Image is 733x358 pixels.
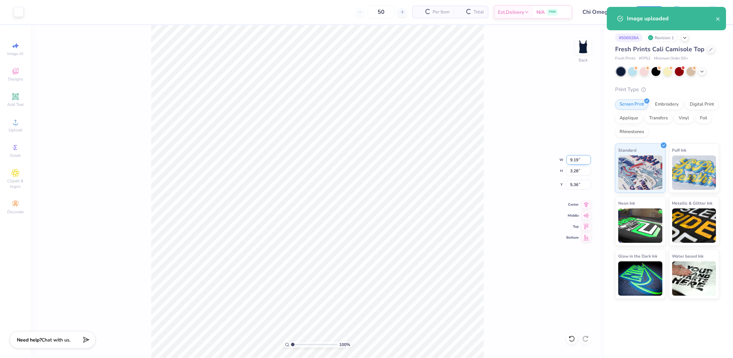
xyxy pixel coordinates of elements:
[7,209,24,215] span: Decorate
[498,9,524,16] span: Est. Delivery
[9,127,22,133] span: Upload
[7,102,24,107] span: Add Text
[615,33,643,42] div: # 506928A
[672,252,704,260] span: Water based Ink
[549,10,556,14] span: FREE
[17,337,42,343] strong: Need help?
[696,113,712,123] div: Foil
[627,14,716,23] div: Image uploaded
[615,99,648,110] div: Screen Print
[566,202,579,207] span: Center
[618,147,636,154] span: Standard
[618,208,663,243] img: Neon Ink
[651,99,683,110] div: Embroidery
[615,45,704,53] span: Fresh Prints Cali Camisole Top
[566,213,579,218] span: Middle
[672,155,717,190] img: Puff Ink
[645,113,672,123] div: Transfers
[674,113,693,123] div: Vinyl
[8,76,23,82] span: Designs
[3,178,27,189] span: Clipart & logos
[618,252,657,260] span: Glow in the Dark Ink
[618,199,635,207] span: Neon Ink
[339,341,350,348] span: 100 %
[474,9,484,16] span: Total
[672,147,687,154] span: Puff Ink
[579,57,588,63] div: Back
[10,153,21,158] span: Greek
[654,56,688,62] span: Minimum Order: 50 +
[716,14,721,23] button: close
[577,5,628,19] input: Untitled Design
[615,127,648,137] div: Rhinestones
[646,33,678,42] div: Revision 1
[618,155,663,190] img: Standard
[685,99,719,110] div: Digital Print
[42,337,70,343] span: Chat with us.
[8,51,24,56] span: Image AI
[615,113,643,123] div: Applique
[672,199,713,207] span: Metallic & Glitter Ink
[536,9,545,16] span: N/A
[618,261,663,296] img: Glow in the Dark Ink
[672,261,717,296] img: Water based Ink
[615,86,719,94] div: Print Type
[566,235,579,240] span: Bottom
[566,224,579,229] span: Top
[433,9,449,16] span: Per Item
[615,56,635,62] span: Fresh Prints
[672,208,717,243] img: Metallic & Glitter Ink
[368,6,395,18] input: – –
[639,56,651,62] span: # FP52
[576,40,590,54] img: Back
